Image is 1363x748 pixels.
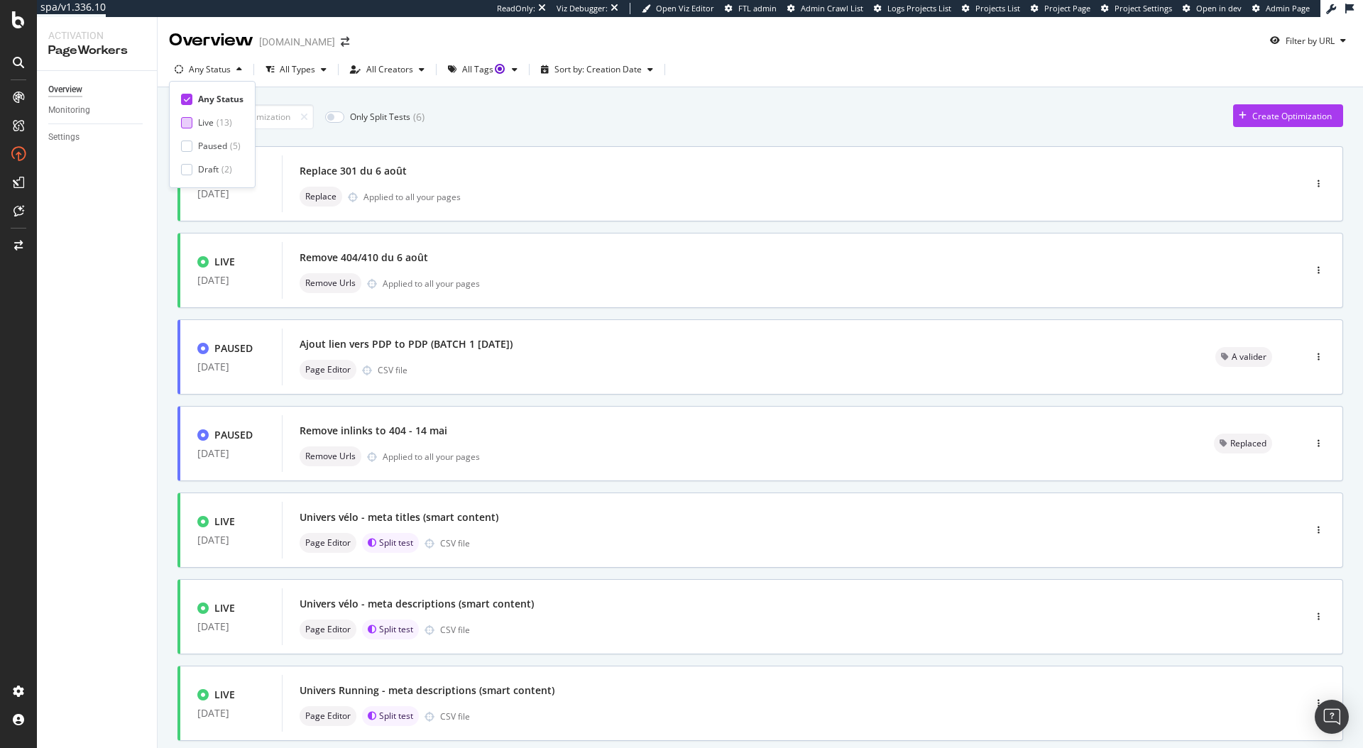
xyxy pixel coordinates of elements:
[300,597,534,611] div: Univers vélo - meta descriptions (smart content)
[197,188,265,199] div: [DATE]
[1232,353,1266,361] span: A valider
[362,620,419,639] div: brand label
[975,3,1020,13] span: Projects List
[305,452,356,461] span: Remove Urls
[440,710,470,722] div: CSV file
[350,111,410,123] div: Only Split Tests
[214,255,235,269] div: LIVE
[300,533,356,553] div: neutral label
[198,116,214,128] div: Live
[787,3,863,14] a: Admin Crawl List
[300,360,356,380] div: neutral label
[535,58,659,81] button: Sort by: Creation Date
[383,277,480,290] div: Applied to all your pages
[198,163,219,175] div: Draft
[1214,434,1272,453] div: neutral label
[383,451,480,463] div: Applied to all your pages
[197,534,265,546] div: [DATE]
[214,515,235,529] div: LIVE
[217,116,232,128] div: ( 13 )
[366,65,413,74] div: All Creators
[462,65,506,74] div: All Tags
[197,361,265,373] div: [DATE]
[379,539,413,547] span: Split test
[442,58,523,81] button: All TagsTooltip anchor
[874,3,951,14] a: Logs Projects List
[305,192,336,201] span: Replace
[440,537,470,549] div: CSV file
[48,103,147,118] a: Monitoring
[379,625,413,634] span: Split test
[1266,3,1310,13] span: Admin Page
[300,683,554,698] div: Univers Running - meta descriptions (smart content)
[362,706,419,726] div: brand label
[48,82,147,97] a: Overview
[300,620,356,639] div: neutral label
[1264,29,1352,52] button: Filter by URL
[300,337,513,351] div: Ajout lien vers PDP to PDP (BATCH 1 [DATE])
[1286,35,1335,47] div: Filter by URL
[197,708,265,719] div: [DATE]
[493,62,506,75] div: Tooltip anchor
[642,3,714,14] a: Open Viz Editor
[440,624,470,636] div: CSV file
[300,510,498,524] div: Univers vélo - meta titles (smart content)
[197,621,265,632] div: [DATE]
[214,341,253,356] div: PAUSED
[221,163,232,175] div: ( 2 )
[305,625,351,634] span: Page Editor
[1215,347,1272,367] div: neutral label
[48,130,80,145] div: Settings
[1315,700,1349,734] div: Open Intercom Messenger
[413,110,425,124] div: ( 6 )
[198,140,227,152] div: Paused
[260,58,332,81] button: All Types
[198,93,243,105] div: Any Status
[259,35,335,49] div: [DOMAIN_NAME]
[280,65,315,74] div: All Types
[1196,3,1242,13] span: Open in dev
[48,82,82,97] div: Overview
[305,539,351,547] span: Page Editor
[738,3,777,13] span: FTL admin
[189,65,231,74] div: Any Status
[48,103,90,118] div: Monitoring
[1230,439,1266,448] span: Replaced
[300,187,342,207] div: neutral label
[497,3,535,14] div: ReadOnly:
[962,3,1020,14] a: Projects List
[214,428,253,442] div: PAUSED
[214,601,235,615] div: LIVE
[197,448,265,459] div: [DATE]
[379,712,413,720] span: Split test
[48,43,146,59] div: PageWorkers
[300,424,447,438] div: Remove inlinks to 404 - 14 mai
[1101,3,1172,14] a: Project Settings
[363,191,461,203] div: Applied to all your pages
[378,364,407,376] div: CSV file
[725,3,777,14] a: FTL admin
[1183,3,1242,14] a: Open in dev
[344,58,430,81] button: All Creators
[169,58,248,81] button: Any Status
[305,365,351,374] span: Page Editor
[1252,3,1310,14] a: Admin Page
[197,275,265,286] div: [DATE]
[341,37,349,47] div: arrow-right-arrow-left
[1233,104,1343,127] button: Create Optimization
[1031,3,1090,14] a: Project Page
[169,28,253,53] div: Overview
[300,273,361,293] div: neutral label
[801,3,863,13] span: Admin Crawl List
[557,3,608,14] div: Viz Debugger:
[1115,3,1172,13] span: Project Settings
[887,3,951,13] span: Logs Projects List
[554,65,642,74] div: Sort by: Creation Date
[305,279,356,287] span: Remove Urls
[362,533,419,553] div: brand label
[300,706,356,726] div: neutral label
[1044,3,1090,13] span: Project Page
[300,251,428,265] div: Remove 404/410 du 6 août
[305,712,351,720] span: Page Editor
[230,140,241,152] div: ( 5 )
